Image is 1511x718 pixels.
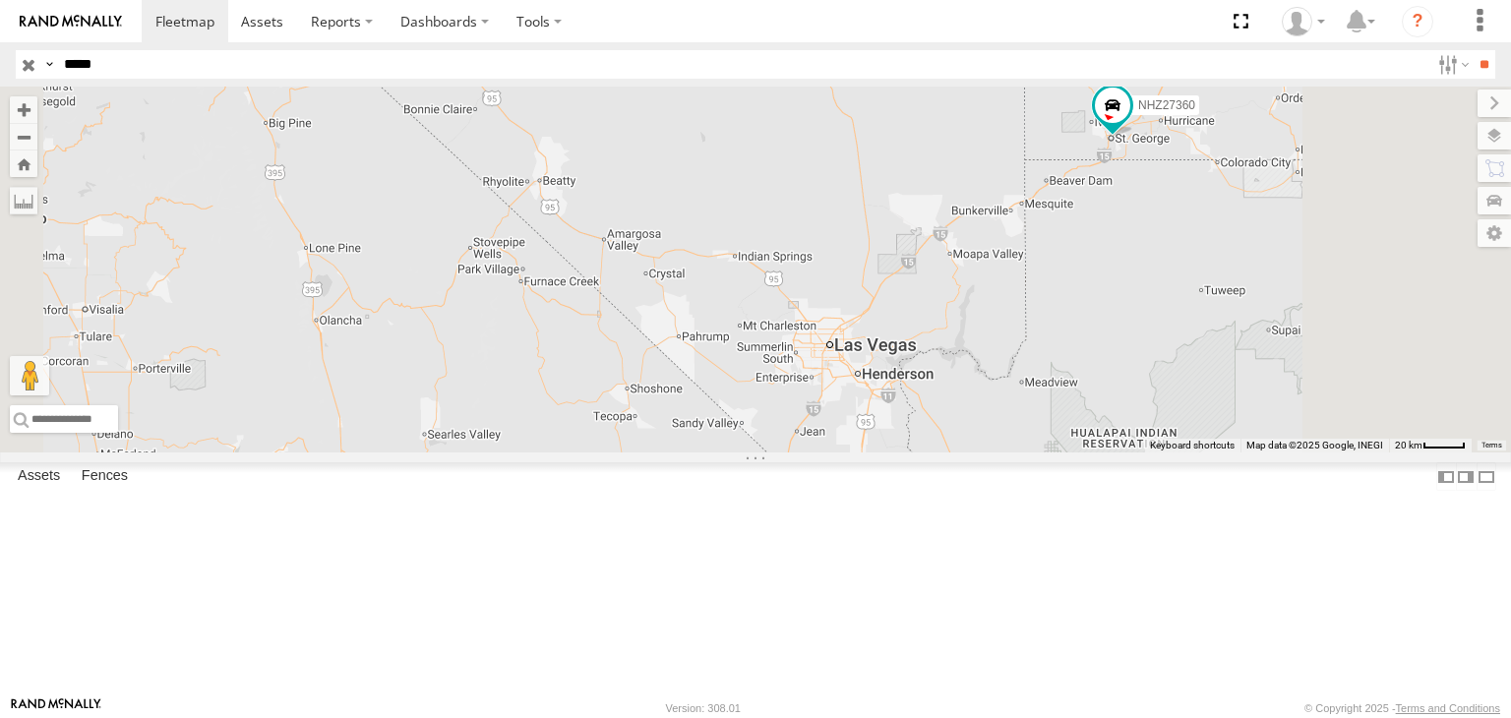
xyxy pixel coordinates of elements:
div: © Copyright 2025 - [1304,702,1500,714]
button: Map Scale: 20 km per 40 pixels [1389,439,1472,452]
a: Terms (opens in new tab) [1481,442,1502,449]
span: NHZ27360 [1138,98,1195,112]
button: Zoom in [10,96,37,123]
label: Dock Summary Table to the Right [1456,462,1476,491]
label: Search Filter Options [1430,50,1473,79]
div: Version: 308.01 [666,702,741,714]
label: Search Query [41,50,57,79]
img: rand-logo.svg [20,15,122,29]
a: Terms and Conditions [1396,702,1500,714]
button: Keyboard shortcuts [1150,439,1235,452]
button: Drag Pegman onto the map to open Street View [10,356,49,395]
label: Measure [10,187,37,214]
label: Fences [72,463,138,491]
button: Zoom Home [10,150,37,177]
label: Hide Summary Table [1477,462,1496,491]
span: Map data ©2025 Google, INEGI [1246,440,1383,450]
a: Visit our Website [11,698,101,718]
div: Zulema McIntosch [1275,7,1332,36]
span: 20 km [1395,440,1422,450]
label: Dock Summary Table to the Left [1436,462,1456,491]
button: Zoom out [10,123,37,150]
label: Map Settings [1478,219,1511,247]
i: ? [1402,6,1433,37]
label: Assets [8,463,70,491]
